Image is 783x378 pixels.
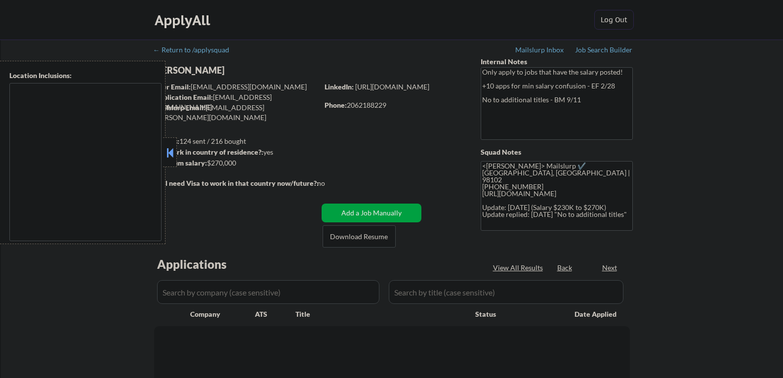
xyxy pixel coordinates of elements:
button: Download Resume [323,225,396,248]
div: ← Return to /applysquad [153,46,239,53]
div: [PERSON_NAME] [154,64,357,77]
div: View All Results [493,263,546,273]
div: [EMAIL_ADDRESS][DOMAIN_NAME] [155,92,318,112]
div: Applications [157,258,255,270]
div: ATS [255,309,295,319]
div: Next [602,263,618,273]
div: Squad Notes [481,147,633,157]
div: 124 sent / 216 bought [154,136,318,146]
div: 2062188229 [325,100,464,110]
div: Location Inclusions: [9,71,162,81]
strong: Can work in country of residence?: [154,148,263,156]
div: Title [295,309,466,319]
button: Add a Job Manually [322,204,421,222]
div: no [317,178,345,188]
a: [URL][DOMAIN_NAME] [355,83,429,91]
div: Status [475,305,560,323]
strong: Application Email: [155,93,213,101]
strong: LinkedIn: [325,83,354,91]
strong: Minimum salary: [154,159,207,167]
div: yes [154,147,315,157]
strong: Phone: [325,101,347,109]
div: [EMAIL_ADDRESS][PERSON_NAME][DOMAIN_NAME] [154,103,318,122]
div: Job Search Builder [575,46,633,53]
div: [EMAIL_ADDRESS][DOMAIN_NAME] [155,82,318,92]
div: Company [190,309,255,319]
input: Search by company (case sensitive) [157,280,379,304]
div: Back [557,263,573,273]
a: Mailslurp Inbox [515,46,565,56]
strong: Mailslurp Email: [154,103,206,112]
div: $270,000 [154,158,318,168]
div: Internal Notes [481,57,633,67]
div: Date Applied [575,309,618,319]
input: Search by title (case sensitive) [389,280,623,304]
button: Log Out [594,10,634,30]
a: ← Return to /applysquad [153,46,239,56]
div: ApplyAll [155,12,213,29]
strong: Will need Visa to work in that country now/future?: [154,179,319,187]
div: Mailslurp Inbox [515,46,565,53]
